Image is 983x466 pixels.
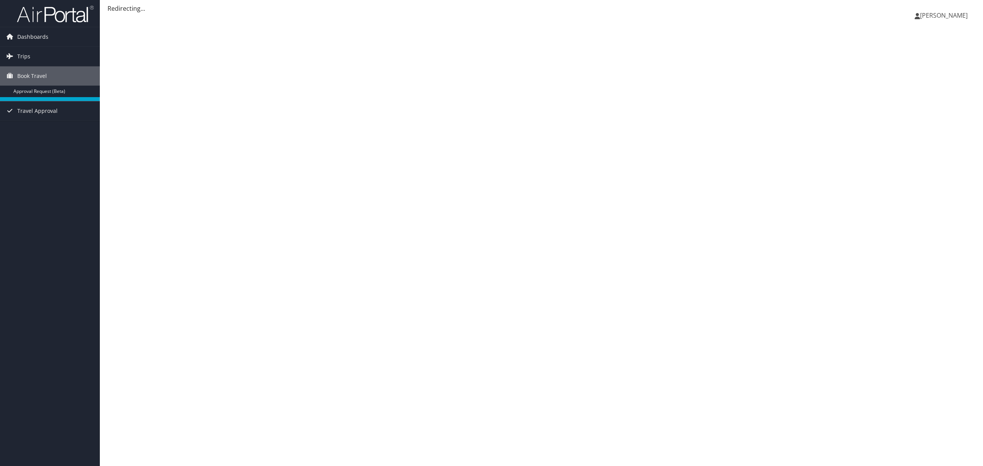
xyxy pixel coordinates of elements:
[108,4,975,13] div: Redirecting...
[915,4,975,27] a: [PERSON_NAME]
[17,27,48,46] span: Dashboards
[17,66,47,86] span: Book Travel
[920,11,968,20] span: [PERSON_NAME]
[17,47,30,66] span: Trips
[17,101,58,121] span: Travel Approval
[17,5,94,23] img: airportal-logo.png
